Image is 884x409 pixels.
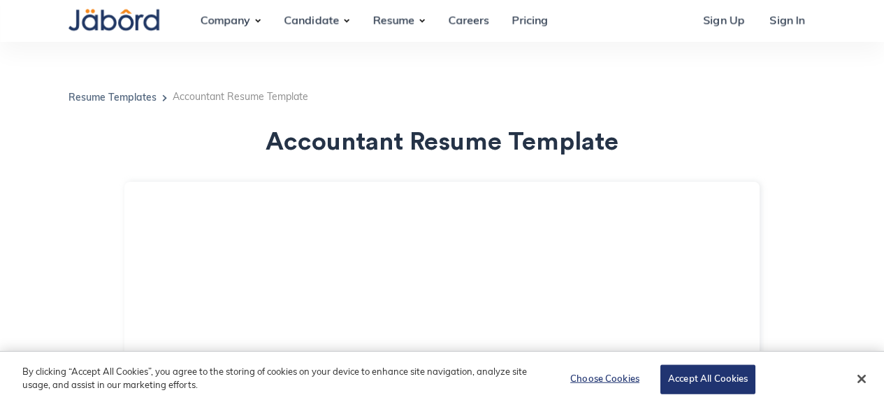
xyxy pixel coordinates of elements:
[758,2,816,40] a: Sign In
[273,2,350,40] div: Candidate
[173,93,308,103] h5: Accountant Resume Template
[660,365,755,394] button: Accept All Cookies
[500,2,559,40] a: Pricing
[361,2,426,40] div: Resume
[437,2,500,40] a: Careers
[68,94,157,103] a: Resume Templates
[846,364,877,394] button: Close
[189,2,261,40] div: Company
[22,366,530,393] p: By clicking “Accept All Cookies”, you agree to the storing of cookies on your device to enhance s...
[561,366,648,394] button: Choose Cookies
[692,2,755,40] a: Sign Up
[68,9,159,31] img: Jabord
[68,129,816,157] h1: Accountant Resume Template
